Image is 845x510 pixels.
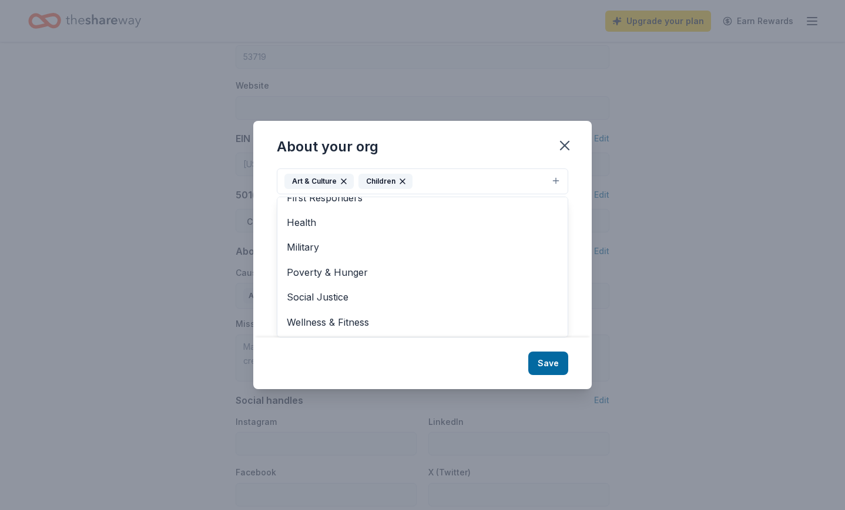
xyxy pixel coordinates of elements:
[277,197,568,337] div: Art & CultureChildren
[287,239,558,255] span: Military
[287,190,558,205] span: First Responders
[284,174,354,189] div: Art & Culture
[287,315,558,330] span: Wellness & Fitness
[277,168,568,194] button: Art & CultureChildren
[287,289,558,305] span: Social Justice
[358,174,413,189] div: Children
[287,265,558,280] span: Poverty & Hunger
[287,215,558,230] span: Health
